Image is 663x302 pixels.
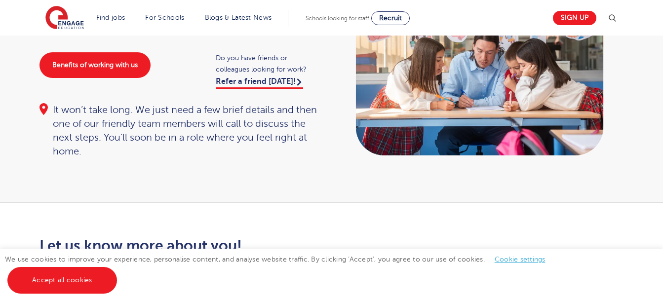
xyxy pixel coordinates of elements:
div: It won’t take long. We just need a few brief details and then one of our friendly team members wi... [39,103,322,158]
a: Find jobs [96,14,125,21]
a: Refer a friend [DATE]! [216,77,303,89]
a: Accept all cookies [7,267,117,294]
span: Do you have friends or colleagues looking for work? [216,52,322,75]
span: Recruit [379,14,402,22]
a: For Schools [145,14,184,21]
a: Cookie settings [495,256,546,263]
a: Benefits of working with us [39,52,151,78]
a: Sign up [553,11,596,25]
a: Blogs & Latest News [205,14,272,21]
span: We use cookies to improve your experience, personalise content, and analyse website traffic. By c... [5,256,555,284]
a: Recruit [371,11,410,25]
h2: Let us know more about you! [39,237,424,254]
img: Engage Education [45,6,84,31]
span: Schools looking for staff [306,15,369,22]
